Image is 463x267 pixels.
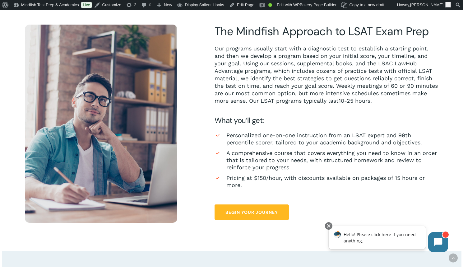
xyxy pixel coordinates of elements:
[322,221,454,258] iframe: Chatbot
[268,3,272,7] div: Good
[225,209,278,215] span: Begin Your Journey
[226,150,437,171] span: A comprehensive course that covers everything you need to know in an order that is tailored to yo...
[81,2,92,8] a: Live
[215,24,429,39] span: The Mindfish Approach to LSAT Exam Prep
[215,115,438,125] h5: What you’ll get:
[410,2,443,7] span: [PERSON_NAME]
[215,204,289,220] a: Begin Your Journey
[215,174,438,189] li: Pricing at $150/hour, with discounts available on packages of 15 hours or more.
[25,25,177,223] img: shutterstock 632426309
[215,132,438,146] li: Personalized one-on-one instruction from an LSAT expert and 99th percentile scorer, tailored to y...
[215,45,438,104] span: Our programs usually start with a diagnostic test to establish a starting point, and then we deve...
[339,97,372,104] span: 10-25 hours.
